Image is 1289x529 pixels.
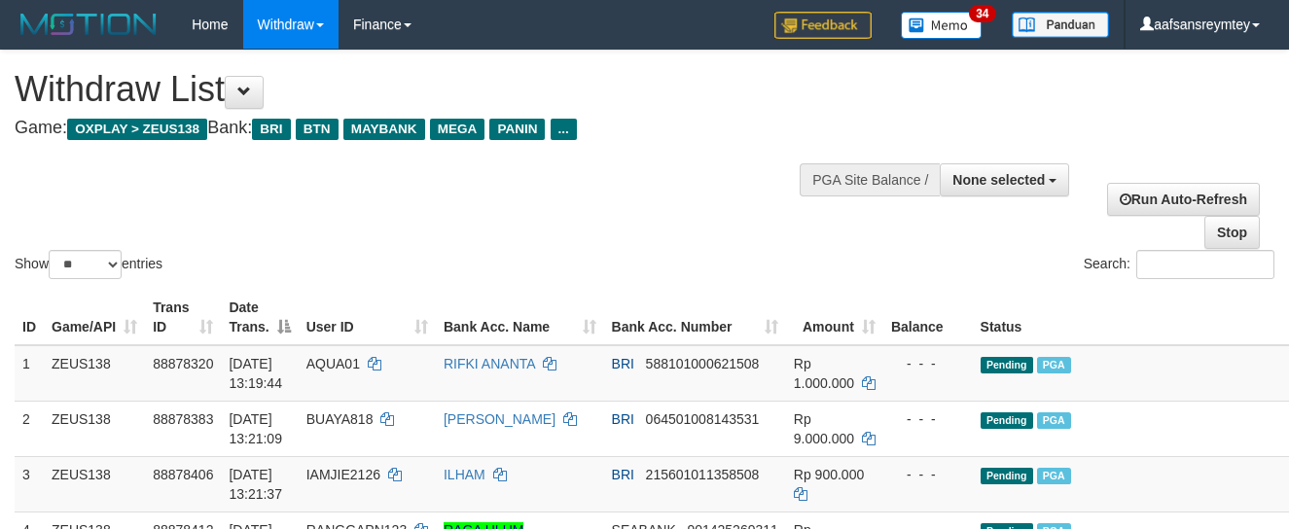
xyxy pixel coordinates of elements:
[306,411,374,427] span: BUAYA818
[15,70,840,109] h1: Withdraw List
[296,119,339,140] span: BTN
[444,356,535,371] a: RIFKI ANANTA
[145,290,221,345] th: Trans ID: activate to sort column ascending
[1037,468,1071,484] span: Marked by aafsolysreylen
[940,163,1069,196] button: None selected
[430,119,485,140] span: MEGA
[1084,250,1274,279] label: Search:
[952,172,1045,188] span: None selected
[891,354,965,373] div: - - -
[969,5,995,22] span: 34
[49,250,122,279] select: Showentries
[774,12,872,39] img: Feedback.jpg
[15,250,162,279] label: Show entries
[444,467,485,482] a: ILHAM
[15,456,44,511] td: 3
[901,12,983,39] img: Button%20Memo.svg
[489,119,545,140] span: PANIN
[551,119,577,140] span: ...
[306,356,360,371] span: AQUA01
[1204,216,1260,249] a: Stop
[612,411,634,427] span: BRI
[981,468,1033,484] span: Pending
[44,401,145,456] td: ZEUS138
[153,411,213,427] span: 88878383
[883,290,973,345] th: Balance
[612,356,634,371] span: BRI
[981,357,1033,373] span: Pending
[153,356,213,371] span: 88878320
[343,119,425,140] span: MAYBANK
[44,290,145,345] th: Game/API: activate to sort column ascending
[794,411,854,446] span: Rp 9.000.000
[229,356,282,391] span: [DATE] 13:19:44
[153,467,213,482] span: 88878406
[15,401,44,456] td: 2
[891,465,965,484] div: - - -
[44,456,145,511] td: ZEUS138
[229,411,282,446] span: [DATE] 13:21:09
[891,409,965,429] div: - - -
[1037,412,1071,429] span: Marked by aafsolysreylen
[1107,183,1260,216] a: Run Auto-Refresh
[306,467,380,482] span: IAMJIE2126
[646,356,760,371] span: Copy 588101000621508 to clipboard
[221,290,298,345] th: Date Trans.: activate to sort column descending
[646,467,760,482] span: Copy 215601011358508 to clipboard
[1136,250,1274,279] input: Search:
[1012,12,1109,38] img: panduan.png
[15,345,44,402] td: 1
[794,356,854,391] span: Rp 1.000.000
[15,119,840,138] h4: Game: Bank:
[800,163,940,196] div: PGA Site Balance /
[252,119,290,140] span: BRI
[44,345,145,402] td: ZEUS138
[15,290,44,345] th: ID
[981,412,1033,429] span: Pending
[15,10,162,39] img: MOTION_logo.png
[229,467,282,502] span: [DATE] 13:21:37
[299,290,436,345] th: User ID: activate to sort column ascending
[612,467,634,482] span: BRI
[794,467,864,482] span: Rp 900.000
[1037,357,1071,373] span: Marked by aafsolysreylen
[436,290,604,345] th: Bank Acc. Name: activate to sort column ascending
[444,411,555,427] a: [PERSON_NAME]
[67,119,207,140] span: OXPLAY > ZEUS138
[646,411,760,427] span: Copy 064501008143531 to clipboard
[604,290,786,345] th: Bank Acc. Number: activate to sort column ascending
[786,290,883,345] th: Amount: activate to sort column ascending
